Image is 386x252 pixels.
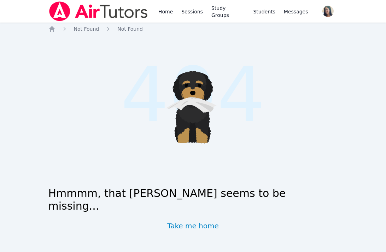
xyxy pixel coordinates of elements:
[48,25,338,32] nav: Breadcrumb
[48,187,338,212] h1: Hmmmm, that [PERSON_NAME] seems to be missing...
[121,38,265,152] span: 404
[48,1,148,21] img: Air Tutors
[74,26,99,32] span: Not Found
[74,25,99,32] a: Not Found
[284,8,308,15] span: Messages
[167,221,219,231] a: Take me home
[117,26,143,32] span: Not Found
[117,25,143,32] a: Not Found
